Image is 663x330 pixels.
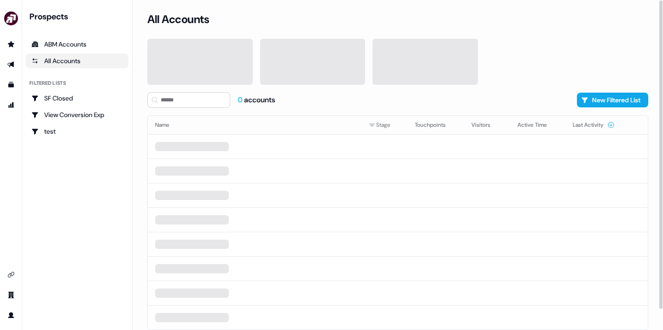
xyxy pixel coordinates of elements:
[4,37,18,52] a: Go to prospects
[4,98,18,112] a: Go to attribution
[29,11,128,22] div: Prospects
[26,91,128,106] a: Go to SF Closed
[4,267,18,282] a: Go to integrations
[148,116,361,134] th: Name
[369,120,400,130] div: Stage
[31,110,123,119] div: View Conversion Exp
[29,79,66,87] div: Filtered lists
[4,288,18,302] a: Go to team
[518,117,558,133] button: Active Time
[26,107,128,122] a: Go to View Conversion Exp
[4,308,18,323] a: Go to profile
[26,124,128,139] a: Go to test
[238,95,275,105] div: accounts
[31,40,123,49] div: ABM Accounts
[4,77,18,92] a: Go to templates
[573,117,615,133] button: Last Activity
[577,93,648,107] button: New Filtered List
[26,37,128,52] a: ABM Accounts
[4,57,18,72] a: Go to outbound experience
[31,94,123,103] div: SF Closed
[471,117,501,133] button: Visitors
[26,53,128,68] a: All accounts
[31,127,123,136] div: test
[238,95,244,105] span: 0
[415,117,457,133] button: Touchpoints
[31,56,123,65] div: All Accounts
[147,12,209,26] h3: All Accounts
